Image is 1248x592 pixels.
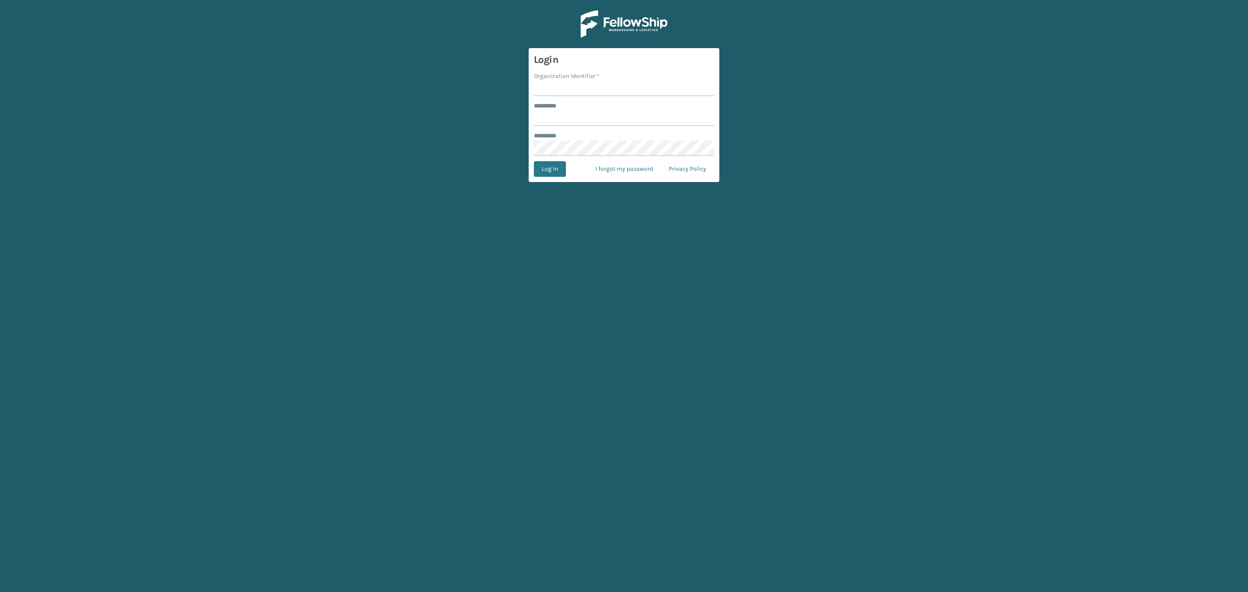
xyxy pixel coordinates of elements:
a: I forgot my password [588,161,661,177]
label: Organization Identifier [534,72,599,81]
h3: Login [534,53,714,66]
img: Logo [581,10,667,38]
a: Privacy Policy [661,161,714,177]
button: Log In [534,161,566,177]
